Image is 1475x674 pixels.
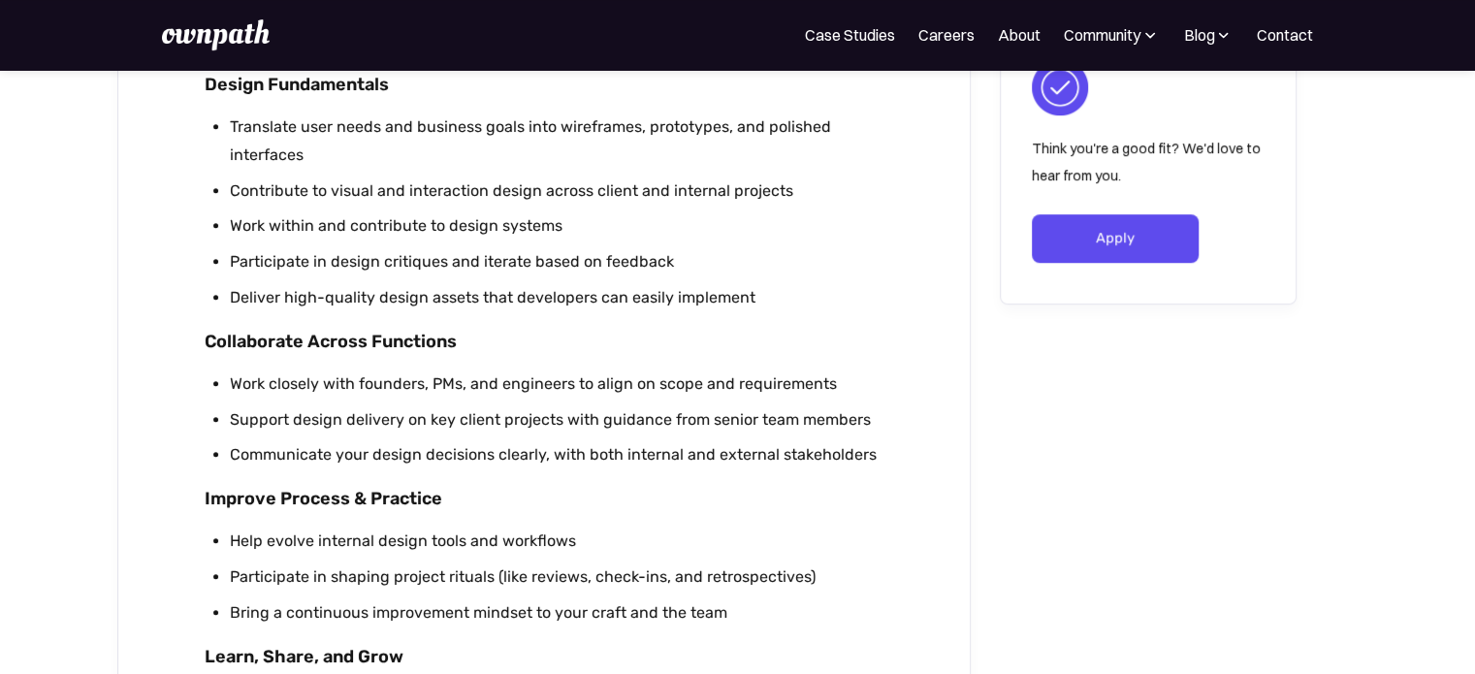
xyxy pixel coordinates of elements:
[1257,23,1313,47] a: Contact
[1183,23,1234,47] div: Blog
[230,113,882,170] li: Translate user needs and business goals into wireframes, prototypes, and polished interfaces
[1032,214,1200,263] a: Apply
[230,441,882,469] li: Communicate your design decisions clearly, with both internal and external stakeholders
[918,23,975,47] a: Careers
[205,488,442,509] strong: Improve Process & Practice
[230,406,882,434] li: Support design delivery on key client projects with guidance from senior team members
[230,248,882,276] li: Participate in design critiques and iterate based on feedback
[230,563,882,592] li: Participate in shaping project rituals (like reviews, check-ins, and retrospectives)
[1183,23,1214,47] div: Blog
[230,284,882,312] li: Deliver high-quality design assets that developers can easily implement
[1064,23,1140,47] div: Community
[230,528,882,556] li: Help evolve internal design tools and workflows
[205,331,457,352] strong: Collaborate Across Functions
[205,74,389,95] strong: Design Fundamentals
[1032,135,1265,189] p: Think you're a good fit? We'd love to hear from you.
[230,177,882,206] li: Contribute to visual and interaction design across client and internal projects
[1064,23,1160,47] div: Community
[805,23,895,47] a: Case Studies
[205,646,403,667] strong: Learn, Share, and Grow
[230,370,882,399] li: Work closely with founders, PMs, and engineers to align on scope and requirements
[998,23,1041,47] a: About
[230,599,882,627] li: Bring a continuous improvement mindset to your craft and the team
[230,212,882,241] li: Work within and contribute to design systems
